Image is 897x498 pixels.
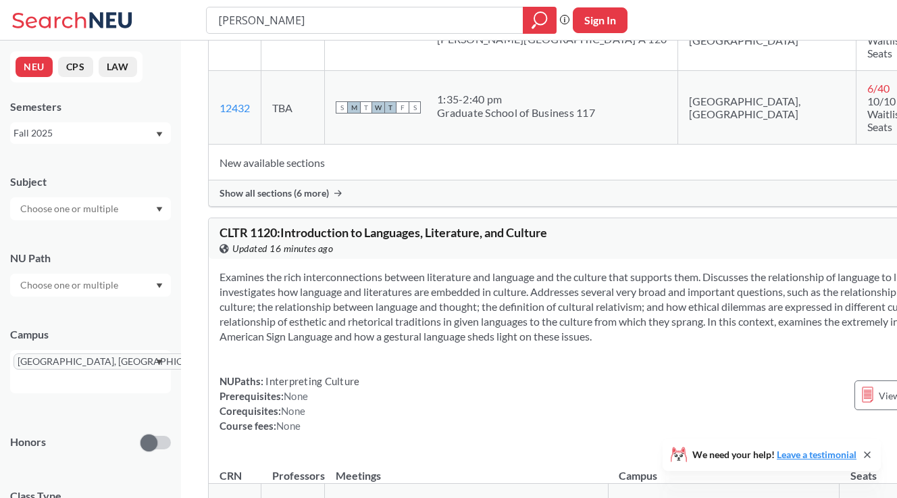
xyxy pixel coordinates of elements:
div: Fall 2025 [14,126,155,141]
td: [GEOGRAPHIC_DATA], [GEOGRAPHIC_DATA] [678,71,856,145]
svg: magnifying glass [532,11,548,30]
span: We need your help! [692,450,856,459]
a: 12432 [220,101,250,114]
p: Honors [10,434,46,450]
div: CRN [220,468,242,483]
span: S [409,101,421,114]
span: Show all sections (6 more) [220,187,329,199]
span: M [348,101,360,114]
div: magnifying glass [523,7,557,34]
svg: Dropdown arrow [156,283,163,289]
button: Sign In [573,7,627,33]
input: Choose one or multiple [14,277,127,293]
input: Choose one or multiple [14,201,127,217]
span: None [284,390,308,402]
span: Updated 16 minutes ago [232,241,333,256]
span: 6 / 40 [867,82,890,95]
div: Dropdown arrow [10,197,171,220]
th: Campus [608,455,839,484]
button: LAW [99,57,137,77]
th: Meetings [325,455,609,484]
input: Class, professor, course number, "phrase" [217,9,513,32]
span: F [396,101,409,114]
div: Subject [10,174,171,189]
span: [GEOGRAPHIC_DATA], [GEOGRAPHIC_DATA]X to remove pill [14,353,228,370]
svg: Dropdown arrow [156,359,163,365]
span: S [336,101,348,114]
td: TBA [261,71,325,145]
span: T [384,101,396,114]
svg: Dropdown arrow [156,132,163,137]
div: NUPaths: Prerequisites: Corequisites: Course fees: [220,374,359,433]
th: Professors [261,455,325,484]
div: NU Path [10,251,171,266]
span: None [276,420,301,432]
div: 1:35 - 2:40 pm [437,93,595,106]
button: CPS [58,57,93,77]
svg: Dropdown arrow [156,207,163,212]
div: Fall 2025Dropdown arrow [10,122,171,144]
span: None [281,405,305,417]
div: Dropdown arrow [10,274,171,297]
button: NEU [16,57,53,77]
span: W [372,101,384,114]
div: Semesters [10,99,171,114]
span: T [360,101,372,114]
div: [GEOGRAPHIC_DATA], [GEOGRAPHIC_DATA]X to remove pillDropdown arrow [10,350,171,393]
a: Leave a testimonial [777,449,856,460]
div: Graduate School of Business 117 [437,106,595,120]
div: Campus [10,327,171,342]
span: Interpreting Culture [263,375,359,387]
span: CLTR 1120 : Introduction to Languages, Literature, and Culture [220,225,547,240]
